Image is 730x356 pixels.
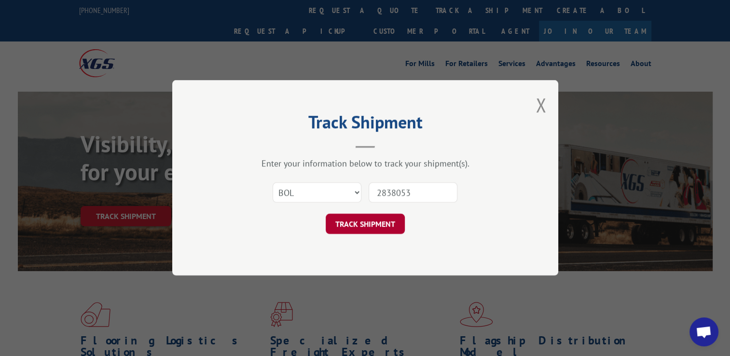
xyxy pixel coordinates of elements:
[369,183,457,203] input: Number(s)
[220,158,510,169] div: Enter your information below to track your shipment(s).
[536,92,546,118] button: Close modal
[689,317,718,346] div: Open chat
[220,115,510,134] h2: Track Shipment
[326,214,405,234] button: TRACK SHIPMENT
